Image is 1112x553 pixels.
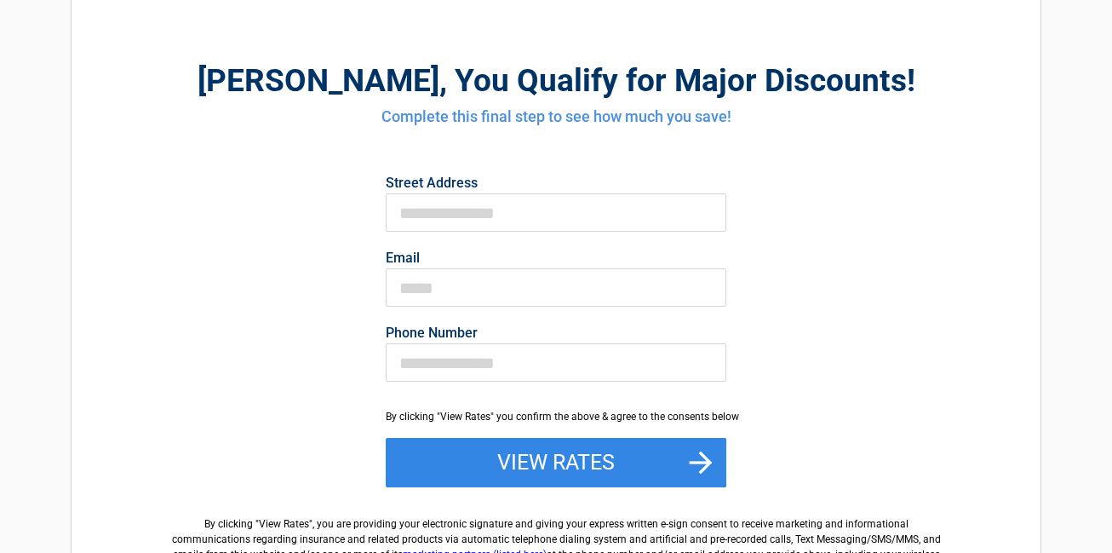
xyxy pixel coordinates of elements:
label: Phone Number [386,326,726,340]
span: View Rates [259,518,309,530]
label: Email [386,251,726,265]
h2: , You Qualify for Major Discounts! [165,60,947,101]
button: View Rates [386,438,726,487]
span: [PERSON_NAME] [198,62,439,99]
h4: Complete this final step to see how much you save! [165,106,947,128]
label: Street Address [386,176,726,190]
div: By clicking "View Rates" you confirm the above & agree to the consents below [386,409,726,424]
